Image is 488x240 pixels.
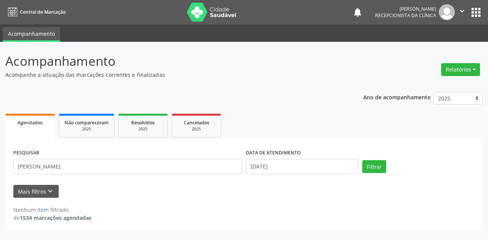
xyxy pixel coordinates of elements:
[455,4,469,20] button: 
[352,7,363,17] button: notifications
[246,147,301,159] label: DATA DE ATENDIMENTO
[458,7,466,15] i: 
[20,214,91,221] strong: 1534 marcações agendadas
[20,9,66,15] span: Central de Marcação
[469,6,483,19] button: apps
[46,187,55,195] i: keyboard_arrow_down
[13,159,242,174] input: Nome, CNS
[5,52,339,71] p: Acompanhamento
[441,63,480,76] button: Relatórios
[13,214,91,222] div: de
[362,160,386,173] button: Filtrar
[13,185,59,198] button: Mais filtroskeyboard_arrow_down
[13,206,91,214] div: Nenhum item filtrado
[64,119,109,126] span: Não compareceram
[375,12,436,19] span: Recepcionista da clínica
[3,27,60,42] a: Acompanhamento
[177,126,215,132] div: 2025
[18,119,43,126] span: Agendados
[5,71,339,79] p: Acompanhe a situação das marcações correntes e finalizadas
[439,4,455,20] img: img
[124,126,162,132] div: 2025
[64,126,109,132] div: 2025
[375,6,436,12] div: [PERSON_NAME]
[131,119,155,126] span: Resolvidos
[13,147,39,159] label: PESQUISAR
[5,6,66,18] a: Central de Marcação
[246,159,358,174] input: Selecione um intervalo
[184,119,209,126] span: Cancelados
[363,92,431,102] p: Ano de acompanhamento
